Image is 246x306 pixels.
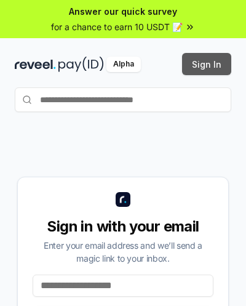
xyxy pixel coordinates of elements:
[182,53,231,75] button: Sign In
[58,57,104,72] img: pay_id
[33,239,213,265] div: Enter your email address and we’ll send a magic link to your inbox.
[15,57,56,72] img: reveel_dark
[69,5,177,18] span: Answer our quick survey
[33,217,213,236] div: Sign in with your email
[51,20,183,33] span: for a chance to earn 10 USDT 📝
[106,57,141,72] div: Alpha
[116,192,130,207] img: logo_small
